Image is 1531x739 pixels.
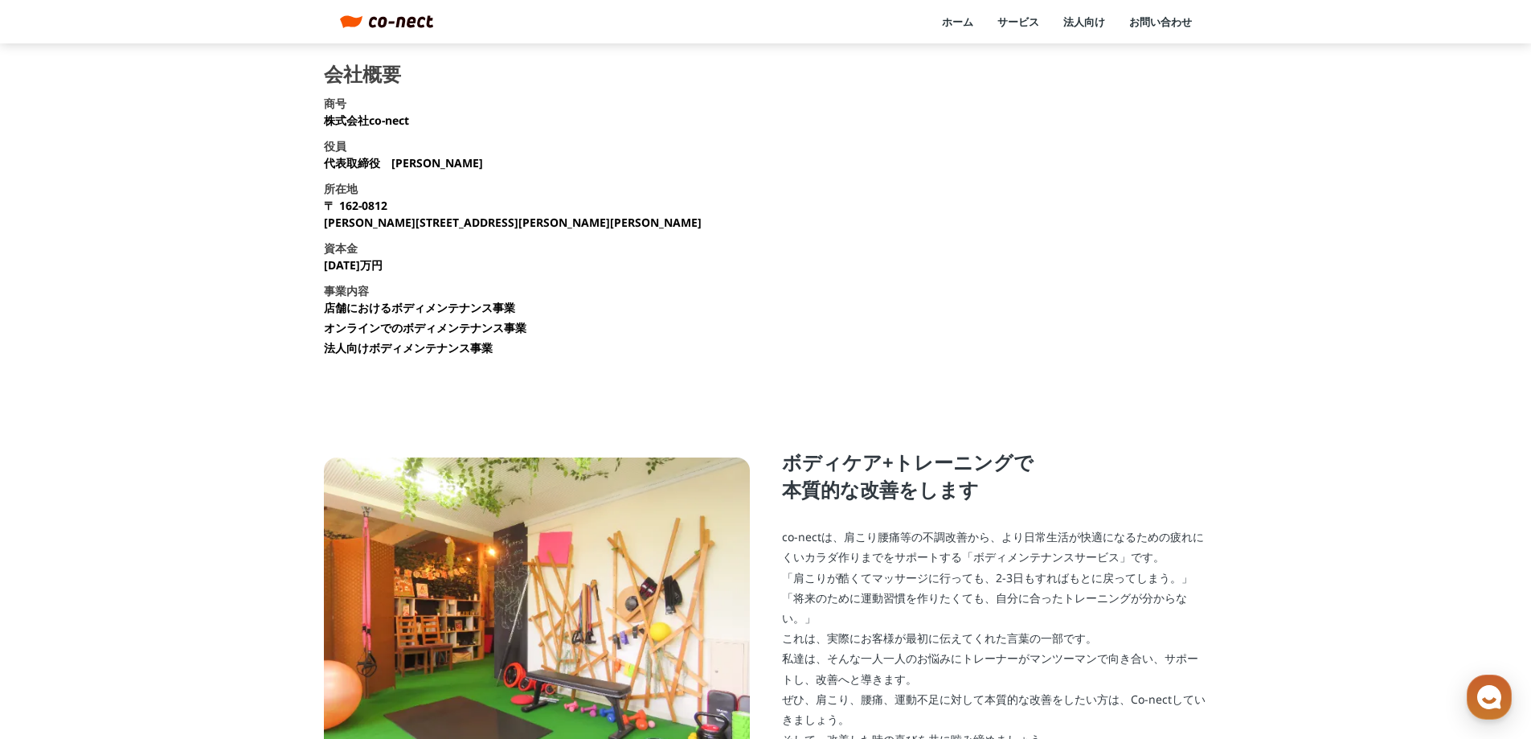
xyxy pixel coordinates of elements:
[324,112,409,129] p: 株式会社co-nect
[324,197,702,231] p: 〒 162-0812 [PERSON_NAME][STREET_ADDRESS][PERSON_NAME][PERSON_NAME]
[324,180,358,197] h3: 所在地
[1063,14,1105,29] a: 法人向け
[324,299,515,316] li: 店舗におけるボディメンテナンス事業
[324,154,483,171] p: 代表取締役 [PERSON_NAME]
[997,14,1039,29] a: サービス
[324,64,401,84] h2: 会社概要
[324,339,493,356] li: 法人向けボディメンテナンス事業
[942,14,973,29] a: ホーム
[324,319,526,336] li: オンラインでのボディメンテナンス事業
[1129,14,1192,29] a: お問い合わせ
[324,282,369,299] h3: 事業内容
[324,257,383,273] p: [DATE]万円
[782,449,1208,503] p: ボディケア+トレーニングで 本質的な改善をします
[324,138,346,154] h3: 役員
[324,240,358,257] h3: 資本金
[324,95,346,112] h3: 商号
